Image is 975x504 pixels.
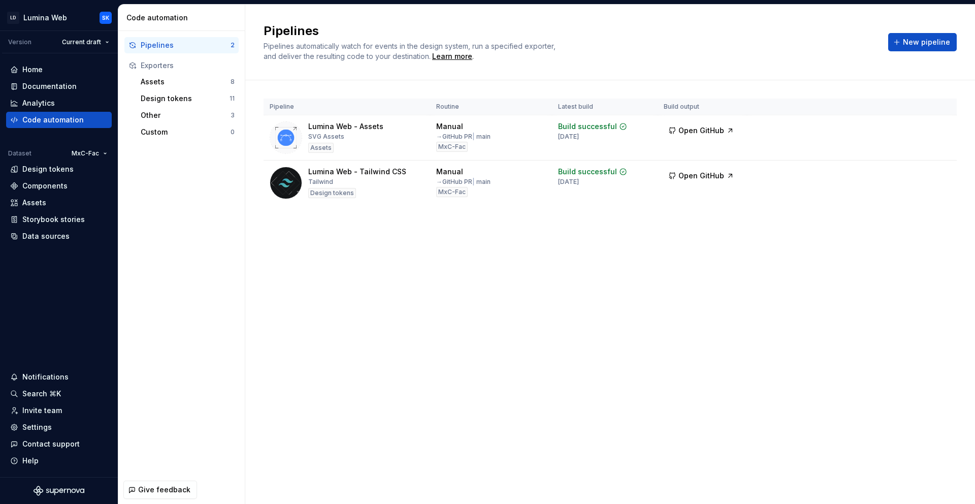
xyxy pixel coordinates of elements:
button: Pipelines2 [124,37,239,53]
a: Open GitHub [664,128,739,136]
div: Search ⌘K [22,389,61,399]
th: Latest build [552,99,658,115]
span: Open GitHub [678,125,724,136]
a: Data sources [6,228,112,244]
div: Lumina Web - Assets [308,121,383,132]
div: LD [7,12,19,24]
a: Learn more [432,51,472,61]
a: Documentation [6,78,112,94]
button: LDLumina WebSK [2,7,116,28]
span: Pipelines automatically watch for events in the design system, run a specified exporter, and deli... [264,42,558,60]
th: Routine [430,99,552,115]
a: Settings [6,419,112,435]
div: Invite team [22,405,62,416]
a: Open GitHub [664,173,739,181]
div: Contact support [22,439,80,449]
div: Tailwind [308,178,333,186]
div: Assets [22,198,46,208]
div: Manual [436,167,463,177]
button: Current draft [57,35,114,49]
div: 2 [231,41,235,49]
div: → GitHub PR main [436,178,491,186]
div: [DATE] [558,133,579,141]
div: 11 [230,94,235,103]
button: Contact support [6,436,112,452]
button: MxC-Fac [67,146,112,161]
span: Open GitHub [678,171,724,181]
span: Current draft [62,38,101,46]
div: Documentation [22,81,77,91]
div: 8 [231,78,235,86]
div: [DATE] [558,178,579,186]
a: Invite team [6,402,112,419]
div: Dataset [8,149,31,157]
div: MxC-Fac [436,187,468,197]
button: Custom0 [137,124,239,140]
div: Home [22,65,43,75]
div: Pipelines [141,40,231,50]
button: Open GitHub [664,121,739,140]
span: | [472,133,475,140]
button: Design tokens11 [137,90,239,107]
button: Other3 [137,107,239,123]
a: Assets [6,195,112,211]
div: Version [8,38,31,46]
div: 0 [231,128,235,136]
div: SVG Assets [308,133,344,141]
span: . [431,53,474,60]
button: Assets8 [137,74,239,90]
button: Notifications [6,369,112,385]
span: New pipeline [903,37,950,47]
div: 3 [231,111,235,119]
div: MxC-Fac [436,142,468,152]
div: Analytics [22,98,55,108]
span: Give feedback [138,485,190,495]
h2: Pipelines [264,23,876,39]
div: Assets [308,143,334,153]
div: Settings [22,422,52,432]
div: Manual [436,121,463,132]
a: Design tokens [6,161,112,177]
div: Design tokens [22,164,74,174]
div: Design tokens [141,93,230,104]
th: Pipeline [264,99,430,115]
div: → GitHub PR main [436,133,491,141]
a: Home [6,61,112,78]
a: Code automation [6,112,112,128]
div: Custom [141,127,231,137]
div: Storybook stories [22,214,85,225]
div: Code automation [22,115,84,125]
a: Analytics [6,95,112,111]
a: Storybook stories [6,211,112,228]
div: Lumina Web - Tailwind CSS [308,167,406,177]
div: Notifications [22,372,69,382]
div: Design tokens [308,188,356,198]
div: Other [141,110,231,120]
div: Build successful [558,121,617,132]
div: SK [102,14,109,22]
button: Open GitHub [664,167,739,185]
button: Search ⌘K [6,386,112,402]
div: Exporters [141,60,235,71]
div: Components [22,181,68,191]
div: Data sources [22,231,70,241]
button: Help [6,453,112,469]
button: New pipeline [888,33,957,51]
div: Help [22,456,39,466]
div: Code automation [126,13,241,23]
th: Build output [658,99,747,115]
a: Components [6,178,112,194]
span: | [472,178,475,185]
svg: Supernova Logo [34,486,84,496]
div: Assets [141,77,231,87]
div: Build successful [558,167,617,177]
div: Lumina Web [23,13,67,23]
button: Give feedback [123,481,197,499]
